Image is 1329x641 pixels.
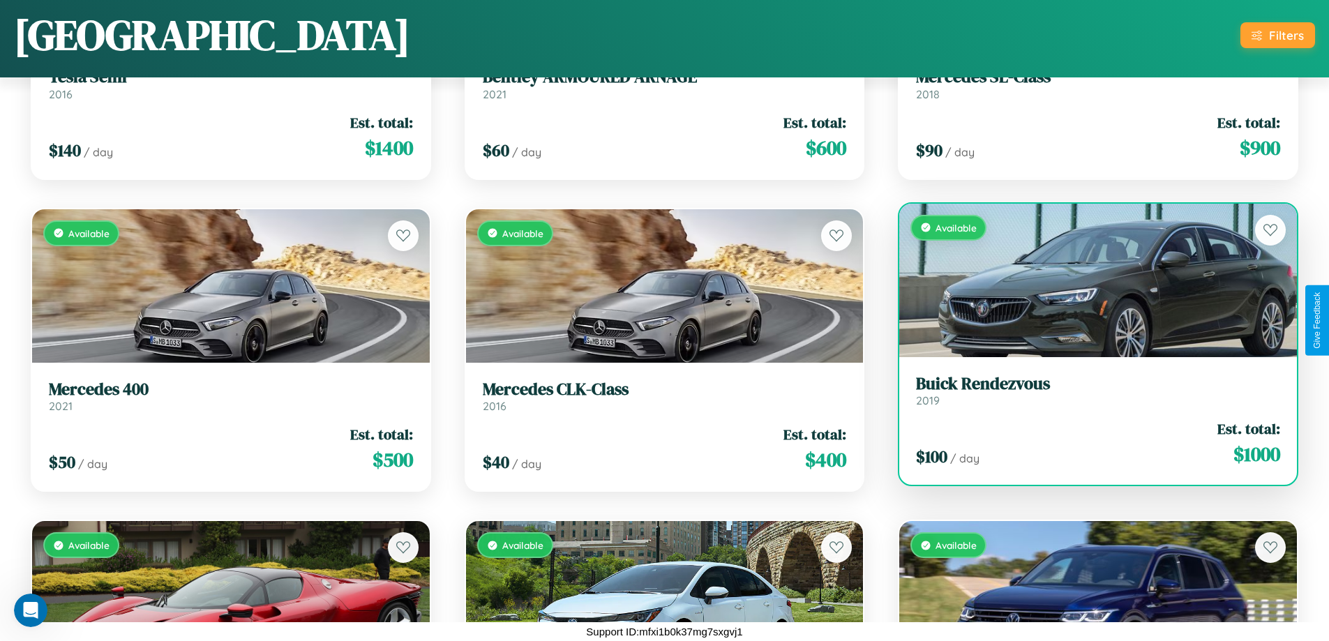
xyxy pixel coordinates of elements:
[916,67,1280,101] a: Mercedes SL-Class2018
[586,622,742,641] p: Support ID: mfxi1b0k37mg7sxgvj1
[1240,134,1280,162] span: $ 900
[483,67,847,101] a: Bentley ARMOURED ARNAGE2021
[350,112,413,133] span: Est. total:
[84,145,113,159] span: / day
[14,594,47,627] iframe: Intercom live chat
[512,145,541,159] span: / day
[1240,22,1315,48] button: Filters
[483,87,506,101] span: 2021
[502,539,543,551] span: Available
[1217,112,1280,133] span: Est. total:
[502,227,543,239] span: Available
[916,393,940,407] span: 2019
[483,451,509,474] span: $ 40
[14,6,410,63] h1: [GEOGRAPHIC_DATA]
[483,139,509,162] span: $ 60
[49,399,73,413] span: 2021
[49,379,413,400] h3: Mercedes 400
[373,446,413,474] span: $ 500
[783,112,846,133] span: Est. total:
[483,67,847,87] h3: Bentley ARMOURED ARNAGE
[1217,418,1280,439] span: Est. total:
[483,379,847,414] a: Mercedes CLK-Class2016
[68,539,110,551] span: Available
[916,374,1280,394] h3: Buick Rendezvous
[49,139,81,162] span: $ 140
[512,457,541,471] span: / day
[936,539,977,551] span: Available
[365,134,413,162] span: $ 1400
[916,374,1280,408] a: Buick Rendezvous2019
[49,67,413,101] a: Tesla Semi2016
[936,222,977,234] span: Available
[783,424,846,444] span: Est. total:
[805,446,846,474] span: $ 400
[49,379,413,414] a: Mercedes 4002021
[950,451,979,465] span: / day
[49,87,73,101] span: 2016
[68,227,110,239] span: Available
[78,457,107,471] span: / day
[945,145,975,159] span: / day
[916,139,943,162] span: $ 90
[350,424,413,444] span: Est. total:
[916,445,947,468] span: $ 100
[1312,292,1322,349] div: Give Feedback
[483,379,847,400] h3: Mercedes CLK-Class
[916,87,940,101] span: 2018
[806,134,846,162] span: $ 600
[49,451,75,474] span: $ 50
[49,67,413,87] h3: Tesla Semi
[1233,440,1280,468] span: $ 1000
[483,399,506,413] span: 2016
[916,67,1280,87] h3: Mercedes SL-Class
[1269,28,1304,43] div: Filters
